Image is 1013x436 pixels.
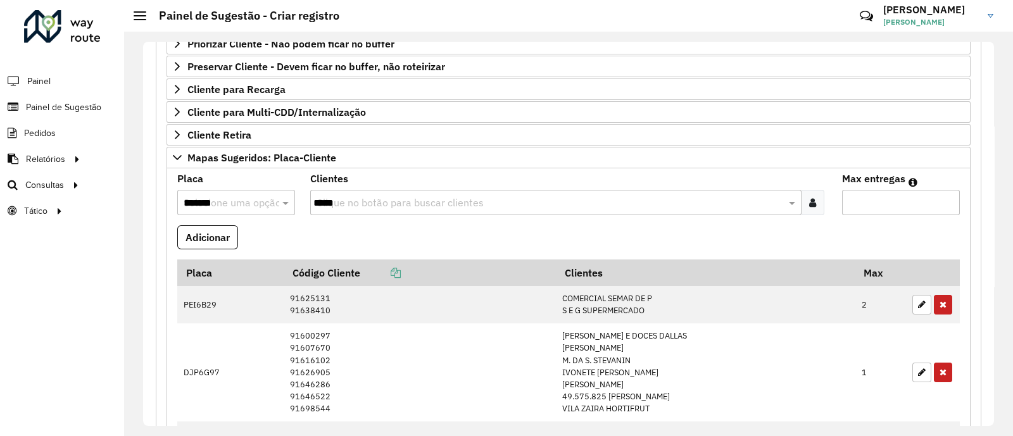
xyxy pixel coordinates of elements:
span: Priorizar Cliente - Não podem ficar no buffer [187,39,394,49]
a: Cliente para Multi-CDD/Internalização [167,101,971,123]
th: Clientes [556,259,855,286]
label: Max entregas [842,171,905,186]
span: Cliente Retira [187,130,251,140]
span: Pedidos [24,127,56,140]
em: Máximo de clientes que serão colocados na mesma rota com os clientes informados [909,177,917,187]
span: Cliente para Recarga [187,84,286,94]
th: Max [855,259,906,286]
span: Painel de Sugestão [26,101,101,114]
th: Código Cliente [284,259,556,286]
td: COMERCIAL SEMAR DE P S E G SUPERMERCADO [556,286,855,323]
label: Clientes [310,171,348,186]
a: Mapas Sugeridos: Placa-Cliente [167,147,971,168]
span: Mapas Sugeridos: Placa-Cliente [187,153,336,163]
th: Placa [177,259,284,286]
td: 91600297 91607670 91616102 91626905 91646286 91646522 91698544 [284,323,556,421]
a: Contato Rápido [853,3,880,30]
span: Consultas [25,178,64,192]
span: Painel [27,75,51,88]
button: Adicionar [177,225,238,249]
td: 2 [855,286,906,323]
span: Relatórios [26,153,65,166]
span: Cliente para Multi-CDD/Internalização [187,107,366,117]
a: Cliente para Recarga [167,78,971,100]
a: Priorizar Cliente - Não podem ficar no buffer [167,33,971,54]
td: 1 [855,323,906,421]
span: [PERSON_NAME] [883,16,978,28]
td: [PERSON_NAME] E DOCES DALLAS [PERSON_NAME] M. DA S. STEVANIN IVONETE [PERSON_NAME] [PERSON_NAME] ... [556,323,855,421]
span: Preservar Cliente - Devem ficar no buffer, não roteirizar [187,61,445,72]
label: Placa [177,171,203,186]
a: Preservar Cliente - Devem ficar no buffer, não roteirizar [167,56,971,77]
span: Tático [24,204,47,218]
h3: [PERSON_NAME] [883,4,978,16]
a: Cliente Retira [167,124,971,146]
td: PEI6B29 [177,286,284,323]
a: Copiar [360,266,401,279]
h2: Painel de Sugestão - Criar registro [146,9,339,23]
td: 91625131 91638410 [284,286,556,323]
td: DJP6G97 [177,323,284,421]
